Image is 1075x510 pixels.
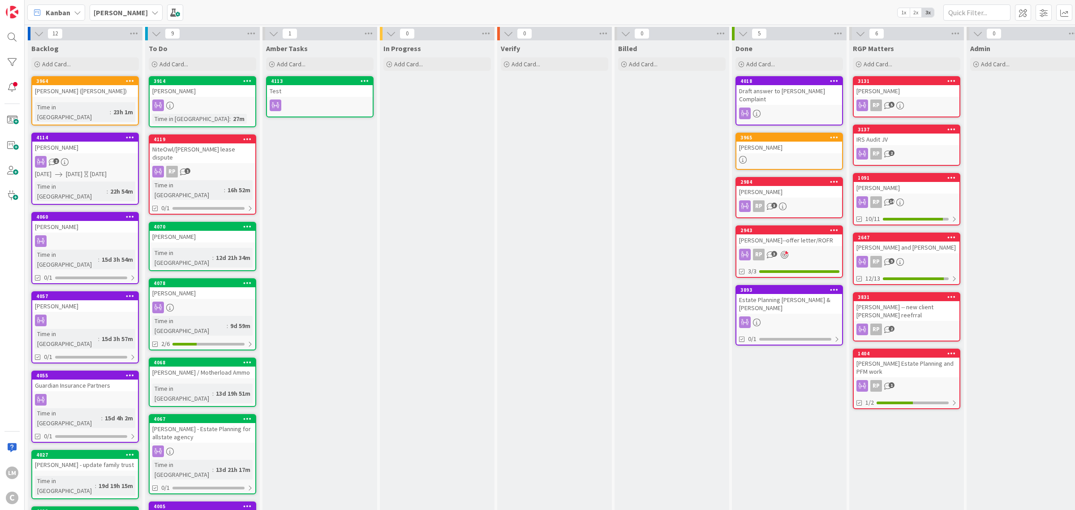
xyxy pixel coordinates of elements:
[922,8,934,17] span: 3x
[32,134,138,142] div: 4114
[94,8,148,17] b: [PERSON_NAME]
[618,44,637,53] span: Billed
[740,287,842,293] div: 3893
[267,77,373,97] div: 4113Test
[383,44,421,53] span: In Progress
[150,143,255,163] div: NiteOwl/[PERSON_NAME] lease dispute
[854,196,959,208] div: RP
[101,413,103,423] span: :
[854,242,959,253] div: [PERSON_NAME] and [PERSON_NAME]
[150,85,255,97] div: [PERSON_NAME]
[854,293,959,301] div: 3831
[889,382,894,388] span: 1
[736,77,842,85] div: 4018
[150,367,255,378] div: [PERSON_NAME] / Motherload Ammo
[46,7,70,18] span: Kanban
[267,85,373,97] div: Test
[858,175,959,181] div: 1091
[854,324,959,335] div: RP
[32,134,138,153] div: 4114[PERSON_NAME]
[889,199,894,204] span: 14
[32,300,138,312] div: [PERSON_NAME]
[99,255,135,264] div: 15d 3h 54m
[150,77,255,97] div: 3914[PERSON_NAME]
[889,150,894,156] span: 2
[735,44,752,53] span: Done
[31,76,139,125] a: 3964[PERSON_NAME] ([PERSON_NAME])Time in [GEOGRAPHIC_DATA]:23h 1m
[854,233,959,253] div: 2647[PERSON_NAME] and [PERSON_NAME]
[271,78,373,84] div: 4113
[740,227,842,233] div: 2943
[853,292,960,341] a: 3831[PERSON_NAME] -- new client [PERSON_NAME] reefrralRP
[96,481,135,491] div: 19d 19h 15m
[44,432,52,441] span: 0/1
[110,107,111,117] span: :
[736,178,842,186] div: 2984
[735,76,843,125] a: 4018Draft answer to [PERSON_NAME] Complaint
[231,114,247,124] div: 27m
[771,203,777,208] span: 3
[32,372,138,391] div: 4055Guardian Insurance Partners
[103,413,135,423] div: 15d 4h 2m
[858,78,959,84] div: 3131
[44,352,52,362] span: 0/1
[735,133,843,170] a: 3965[PERSON_NAME]
[99,334,135,344] div: 15d 3h 57m
[225,185,253,195] div: 16h 52m
[740,179,842,185] div: 2984
[149,76,256,127] a: 3914[PERSON_NAME]Time in [GEOGRAPHIC_DATA]:27m
[267,77,373,85] div: 4113
[152,248,212,268] div: Time in [GEOGRAPHIC_DATA]
[150,223,255,231] div: 4070
[740,134,842,141] div: 3965
[31,44,59,53] span: Backlog
[266,44,308,53] span: Amber Tasks
[736,77,842,105] div: 4018Draft answer to [PERSON_NAME] Complaint
[854,380,959,392] div: RP
[32,292,138,312] div: 4057[PERSON_NAME]
[152,460,212,480] div: Time in [GEOGRAPHIC_DATA]
[149,358,256,407] a: 4068[PERSON_NAME] / Motherload AmmoTime in [GEOGRAPHIC_DATA]:13d 19h 51m
[266,76,374,117] a: 4113Test
[736,85,842,105] div: Draft answer to [PERSON_NAME] Complaint
[185,168,190,174] span: 1
[870,324,882,335] div: RP
[95,481,96,491] span: :
[35,250,98,269] div: Time in [GEOGRAPHIC_DATA]
[53,158,59,164] span: 2
[512,60,540,68] span: Add Card...
[35,182,107,201] div: Time in [GEOGRAPHIC_DATA]
[31,133,139,205] a: 4114[PERSON_NAME][DATE][DATE][DATE]Time in [GEOGRAPHIC_DATA]:22h 54m
[161,203,170,213] span: 0/1
[943,4,1010,21] input: Quick Filter...
[854,350,959,358] div: 1404
[32,380,138,391] div: Guardian Insurance Partners
[31,371,139,443] a: 4055Guardian Insurance PartnersTime in [GEOGRAPHIC_DATA]:15d 4h 2m0/1
[152,114,229,124] div: Time in [GEOGRAPHIC_DATA]
[853,173,960,225] a: 1091[PERSON_NAME]RP10/11
[90,169,107,179] div: [DATE]
[36,134,138,141] div: 4114
[870,148,882,160] div: RP
[35,408,101,428] div: Time in [GEOGRAPHIC_DATA]
[212,253,214,263] span: :
[150,223,255,242] div: 4070[PERSON_NAME]
[212,389,214,398] span: :
[858,350,959,357] div: 1404
[870,380,882,392] div: RP
[32,451,138,471] div: 4027[PERSON_NAME] - update family trust
[154,78,255,84] div: 3914
[31,450,139,499] a: 4027[PERSON_NAME] - update family trustTime in [GEOGRAPHIC_DATA]:19d 19h 15m
[154,136,255,143] div: 4119
[870,256,882,268] div: RP
[229,114,231,124] span: :
[36,78,138,84] div: 3964
[212,465,214,475] span: :
[152,180,224,200] div: Time in [GEOGRAPHIC_DATA]
[214,253,253,263] div: 12d 21h 34m
[111,107,135,117] div: 23h 1m
[32,85,138,97] div: [PERSON_NAME] ([PERSON_NAME])
[150,135,255,163] div: 4119NiteOwl/[PERSON_NAME] lease dispute
[400,28,415,39] span: 0
[36,452,138,458] div: 4027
